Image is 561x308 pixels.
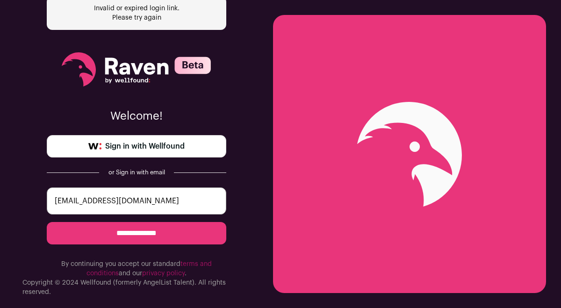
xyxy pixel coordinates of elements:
span: Please try again [54,13,219,22]
span: Sign in with Wellfound [105,141,185,152]
div: or Sign in with email [107,169,166,176]
p: By continuing you accept our standard and our . [47,259,226,278]
span: Invalid or expired login link. [54,4,219,13]
img: wellfound-symbol-flush-black-fb3c872781a75f747ccb3a119075da62bfe97bd399995f84a933054e44a575c4.png [88,143,101,150]
a: Sign in with Wellfound [47,135,226,158]
input: email@example.com [47,187,226,215]
a: privacy policy [142,270,185,277]
p: Copyright © 2024 Wellfound (formerly AngelList Talent). All rights reserved. [22,278,251,297]
p: Welcome! [47,109,226,124]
